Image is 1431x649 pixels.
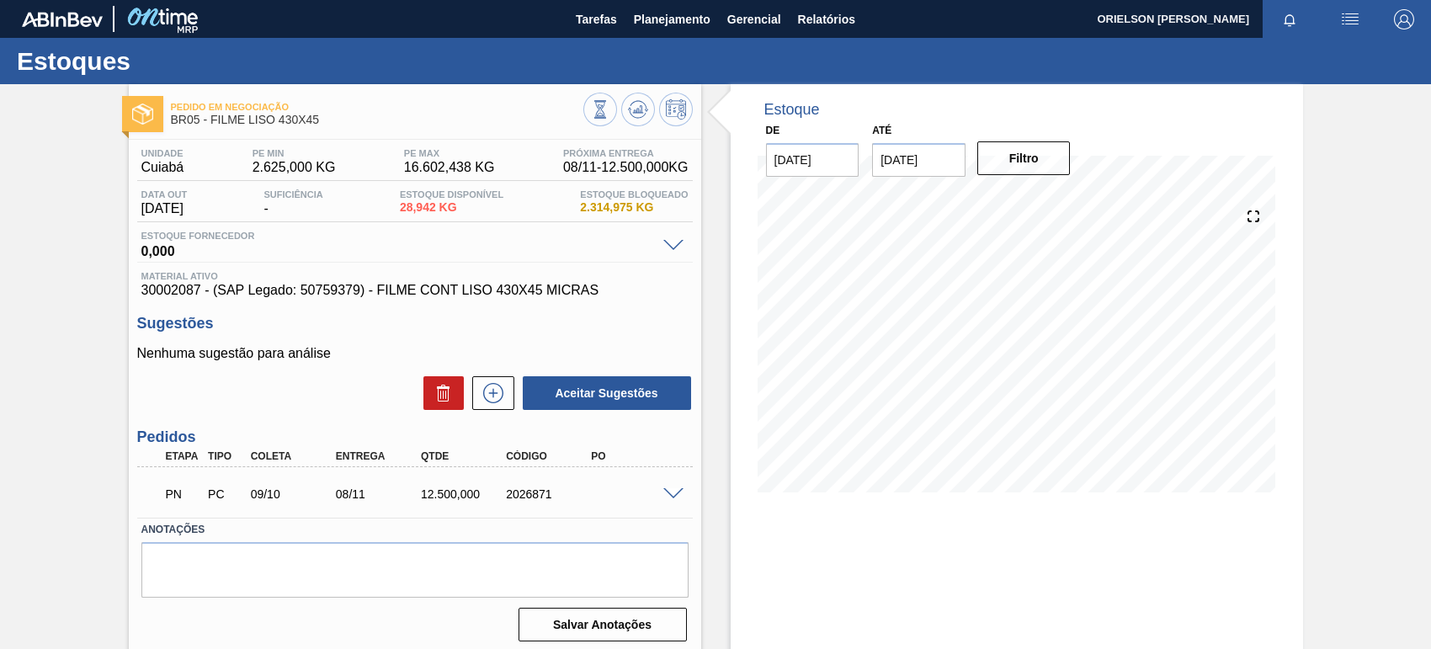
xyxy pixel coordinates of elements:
span: Data out [141,189,188,199]
div: Código [502,450,596,462]
p: Nenhuma sugestão para análise [137,346,693,361]
span: [DATE] [141,201,188,216]
span: Estoque Disponível [400,189,503,199]
button: Visão Geral dos Estoques [583,93,617,126]
span: 2.625,000 KG [253,160,336,175]
img: Ícone [132,104,153,125]
div: 12.500,000 [417,487,511,501]
div: Tipo [204,450,247,462]
span: Unidade [141,148,184,158]
span: Pedido em Negociação [171,102,583,112]
span: Suficiência [263,189,322,199]
span: PE MIN [253,148,336,158]
div: 08/11/2025 [332,487,426,501]
button: Filtro [977,141,1071,175]
h1: Estoques [17,51,316,71]
div: Qtde [417,450,511,462]
span: Próxima Entrega [563,148,689,158]
span: Estoque Bloqueado [580,189,688,199]
span: BR05 - FILME LISO 430X45 [171,114,583,126]
span: 2.314,975 KG [580,201,688,214]
span: 0,000 [141,241,655,258]
p: PN [166,487,200,501]
input: dd/mm/yyyy [766,143,859,177]
div: 09/10/2025 [247,487,341,501]
span: 30002087 - (SAP Legado: 50759379) - FILME CONT LISO 430X45 MICRAS [141,283,689,298]
div: Nova sugestão [464,376,514,410]
div: Estoque [764,101,820,119]
div: Pedido de Compra [204,487,247,501]
span: 28,942 KG [400,201,503,214]
div: Pedido em Negociação [162,476,205,513]
img: userActions [1340,9,1360,29]
div: Coleta [247,450,341,462]
button: Programar Estoque [659,93,693,126]
span: Relatórios [798,9,855,29]
span: Estoque Fornecedor [141,231,655,241]
div: Entrega [332,450,426,462]
label: Até [872,125,891,136]
span: Gerencial [727,9,781,29]
h3: Pedidos [137,428,693,446]
div: Aceitar Sugestões [514,375,693,412]
img: TNhmsLtSVTkK8tSr43FrP2fwEKptu5GPRR3wAAAABJRU5ErkJggg== [22,12,103,27]
div: PO [587,450,681,462]
h3: Sugestões [137,315,693,332]
span: Planejamento [634,9,710,29]
button: Salvar Anotações [519,608,687,641]
span: Material ativo [141,271,689,281]
span: PE MAX [404,148,495,158]
span: 16.602,438 KG [404,160,495,175]
div: Excluir Sugestões [415,376,464,410]
label: De [766,125,780,136]
span: Cuiabá [141,160,184,175]
button: Notificações [1263,8,1317,31]
div: 2026871 [502,487,596,501]
span: 08/11 - 12.500,000 KG [563,160,689,175]
button: Aceitar Sugestões [523,376,691,410]
button: Atualizar Gráfico [621,93,655,126]
span: Tarefas [576,9,617,29]
img: Logout [1394,9,1414,29]
label: Anotações [141,518,689,542]
input: dd/mm/yyyy [872,143,966,177]
div: - [259,189,327,216]
div: Etapa [162,450,205,462]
